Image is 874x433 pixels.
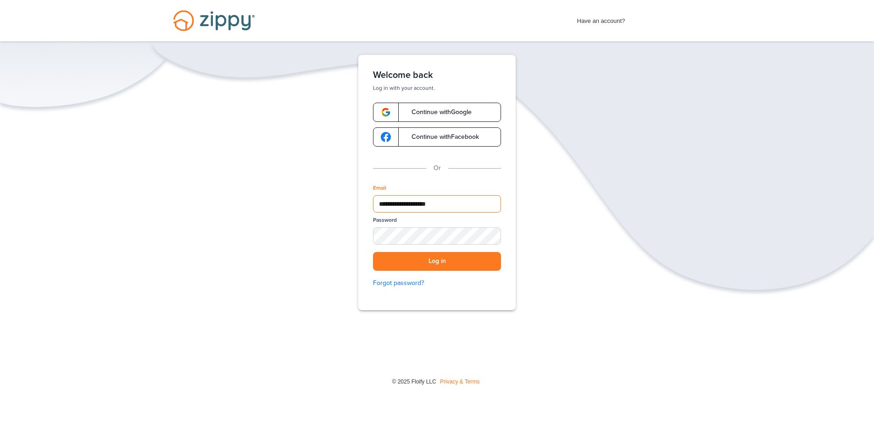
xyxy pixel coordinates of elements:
a: Forgot password? [373,278,501,288]
img: google-logo [381,132,391,142]
a: google-logoContinue withGoogle [373,103,501,122]
input: Password [373,227,501,245]
span: Have an account? [577,11,625,26]
span: Continue with Facebook [402,134,479,140]
a: Privacy & Terms [440,378,479,385]
label: Email [373,184,386,192]
label: Password [373,216,397,224]
span: Continue with Google [402,109,472,115]
input: Email [373,195,501,213]
h1: Welcome back [373,70,501,81]
span: © 2025 Floify LLC [392,378,436,385]
p: Log in with your account. [373,84,501,92]
button: Log in [373,252,501,271]
p: Or [434,163,441,173]
img: google-logo [381,107,391,117]
a: google-logoContinue withFacebook [373,127,501,147]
